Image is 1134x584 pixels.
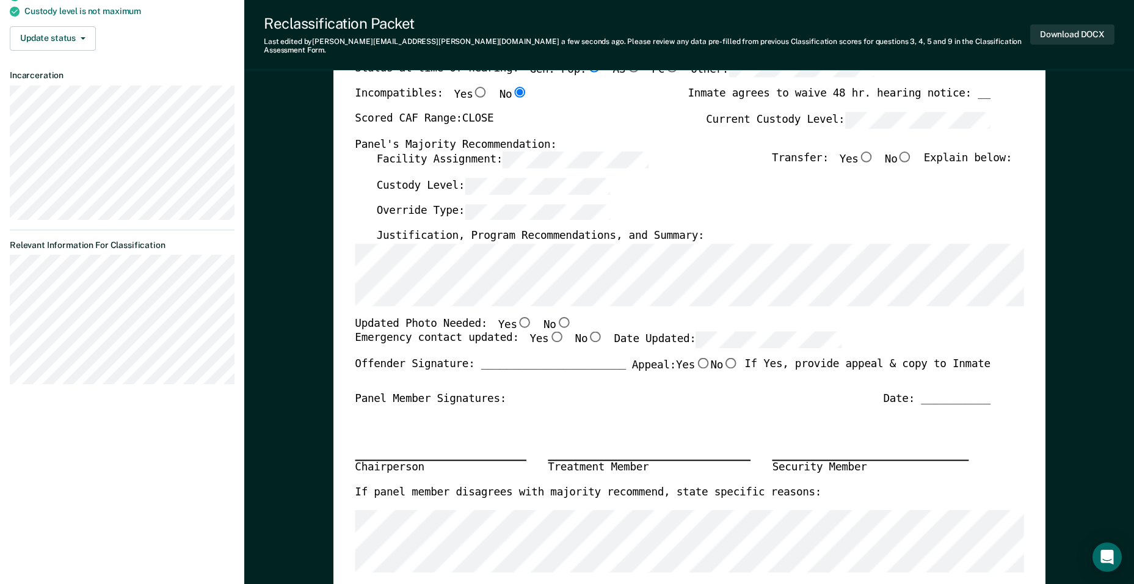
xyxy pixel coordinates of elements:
[355,332,841,357] div: Emergency contact updated:
[614,332,841,348] label: Date Updated:
[503,151,648,168] input: Facility Assignment:
[586,61,602,72] input: Gen. Pop.
[376,229,704,243] label: Justification, Program Recommendations, and Summary:
[376,178,610,194] label: Custody Level:
[10,26,96,51] button: Update status
[772,151,1012,177] div: Transfer: Explain below:
[625,61,641,72] input: AS
[529,332,564,348] label: Yes
[10,240,234,250] dt: Relevant Information For Classification
[575,332,603,348] label: No
[845,112,990,128] input: Current Custody Level:
[1030,24,1114,45] button: Download DOCX
[695,357,711,368] input: Yes
[548,332,564,343] input: Yes
[631,357,738,382] label: Appeal:
[548,460,751,475] div: Treatment Member
[729,61,874,78] input: Other:
[706,112,990,128] label: Current Custody Level:
[355,460,526,475] div: Chairperson
[24,6,234,16] div: Custody level is not
[454,87,488,102] label: Yes
[512,87,528,98] input: No
[883,392,990,406] div: Date: ___________
[691,61,874,78] label: Other:
[664,61,680,72] input: PC
[556,316,572,327] input: No
[103,6,141,16] span: maximum
[355,392,506,406] div: Panel Member Signatures:
[676,357,710,373] label: Yes
[355,87,528,112] div: Incompatibles:
[885,151,913,168] label: No
[355,486,821,500] label: If panel member disagrees with majority recommend, state specific reasons:
[839,151,873,168] label: Yes
[498,316,532,332] label: Yes
[465,203,610,220] input: Override Type:
[696,332,841,348] input: Date Updated:
[465,178,610,194] input: Custody Level:
[473,87,489,98] input: Yes
[264,37,1030,55] div: Last edited by [PERSON_NAME][EMAIL_ADDRESS][PERSON_NAME][DOMAIN_NAME] . Please review any data pr...
[858,151,874,162] input: Yes
[499,87,527,102] label: No
[688,87,990,112] div: Inmate agrees to waive 48 hr. hearing notice: __
[723,357,739,368] input: No
[264,15,1030,32] div: Reclassification Packet
[612,61,641,78] label: AS
[355,357,990,392] div: Offender Signature: _______________________ If Yes, provide appeal & copy to Inmate
[897,151,913,162] input: No
[355,112,493,128] label: Scored CAF Range: CLOSE
[355,137,990,151] div: Panel's Majority Recommendation:
[376,151,648,168] label: Facility Assignment:
[1092,542,1122,572] div: Open Intercom Messenger
[561,37,624,46] span: a few seconds ago
[652,61,680,78] label: PC
[710,357,738,373] label: No
[543,316,572,332] label: No
[529,61,602,78] label: Gen. Pop.
[772,460,969,475] div: Security Member
[517,316,532,327] input: Yes
[355,316,572,332] div: Updated Photo Needed:
[587,332,603,343] input: No
[10,70,234,81] dt: Incarceration
[355,61,874,87] div: Status at time of hearing:
[376,203,610,220] label: Override Type:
